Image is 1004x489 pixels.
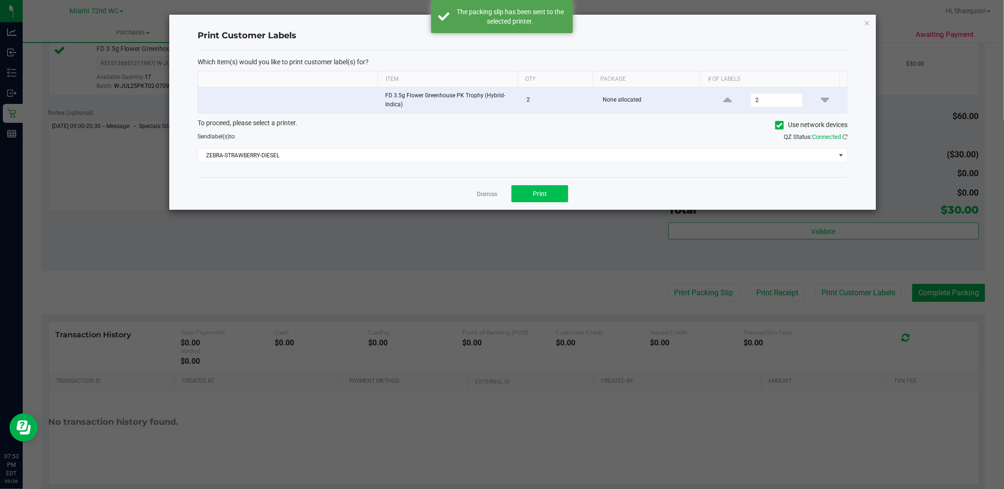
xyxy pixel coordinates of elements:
span: Send to: [198,133,236,140]
h4: Print Customer Labels [198,30,848,42]
span: QZ Status: [784,133,848,140]
td: FD 3.5g Flower Greenhouse PK Trophy (Hybrid-Indica) [380,87,521,113]
th: # of labels [700,71,840,87]
th: Item [378,71,517,87]
a: Dismiss [477,190,497,198]
td: None allocated [597,87,706,113]
p: Which item(s) would you like to print customer label(s) for? [198,58,848,66]
span: Print [533,190,547,197]
span: Connected [812,133,841,140]
iframe: Resource center [9,413,38,442]
label: Use network devices [775,120,848,130]
div: The packing slip has been sent to the selected printer. [455,7,566,26]
th: Qty [518,71,593,87]
button: Print [511,185,568,202]
span: ZEBRA-STRAWBERRY-DIESEL [198,149,835,162]
div: To proceed, please select a printer. [190,118,855,132]
span: label(s) [210,133,229,140]
th: Package [593,71,700,87]
td: 2 [521,87,597,113]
